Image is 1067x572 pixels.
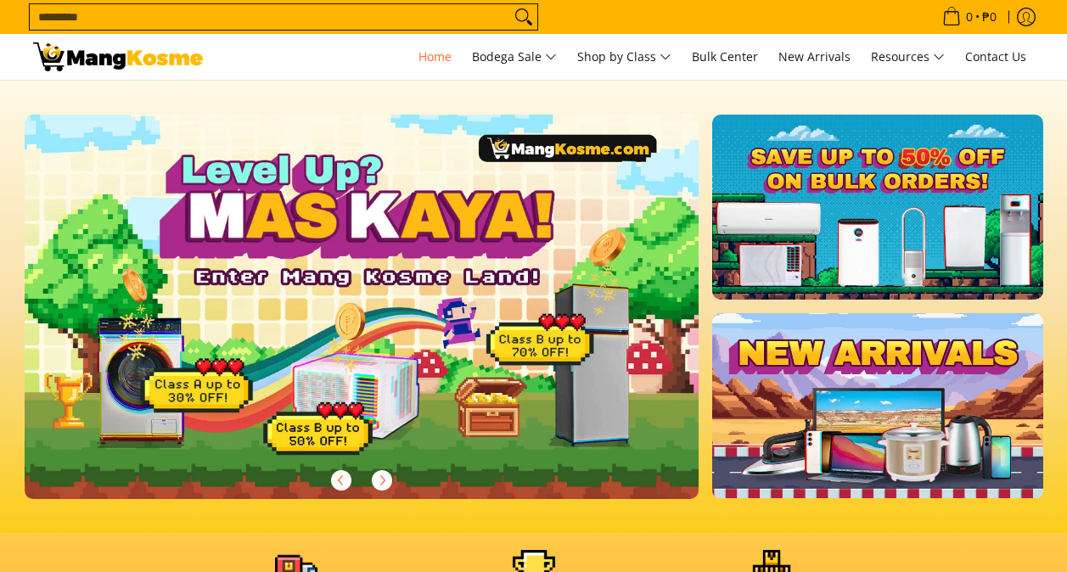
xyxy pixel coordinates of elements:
[778,48,851,64] span: New Arrivals
[510,4,537,30] button: Search
[220,34,1035,80] nav: Main Menu
[963,11,975,23] span: 0
[577,47,671,68] span: Shop by Class
[410,34,460,80] a: Home
[957,34,1035,80] a: Contact Us
[980,11,999,23] span: ₱0
[871,47,945,68] span: Resources
[965,48,1026,64] span: Contact Us
[569,34,680,80] a: Shop by Class
[463,34,565,80] a: Bodega Sale
[770,34,859,80] a: New Arrivals
[25,115,699,499] img: Gaming desktop banner
[33,42,203,71] img: Mang Kosme: Your Home Appliances Warehouse Sale Partner!
[323,462,360,499] button: Previous
[472,47,557,68] span: Bodega Sale
[862,34,953,80] a: Resources
[418,48,452,64] span: Home
[692,48,758,64] span: Bulk Center
[683,34,767,80] a: Bulk Center
[363,462,401,499] button: Next
[937,8,1002,26] span: •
